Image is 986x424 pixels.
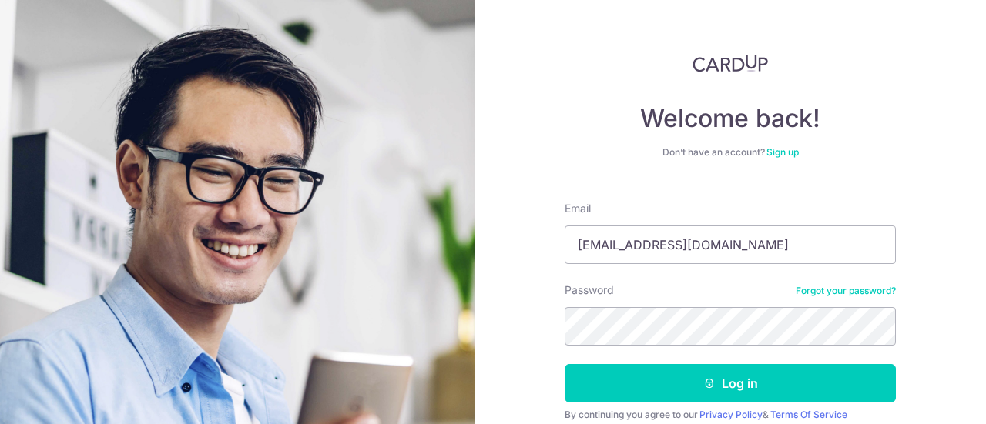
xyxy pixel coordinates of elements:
div: By continuing you agree to our & [565,409,896,421]
a: Sign up [766,146,799,158]
label: Email [565,201,591,216]
div: Don’t have an account? [565,146,896,159]
input: Enter your Email [565,225,896,264]
a: Forgot your password? [796,285,896,297]
a: Terms Of Service [770,409,847,420]
a: Privacy Policy [699,409,763,420]
label: Password [565,282,614,298]
h4: Welcome back! [565,103,896,134]
button: Log in [565,364,896,402]
img: CardUp Logo [693,54,768,72]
